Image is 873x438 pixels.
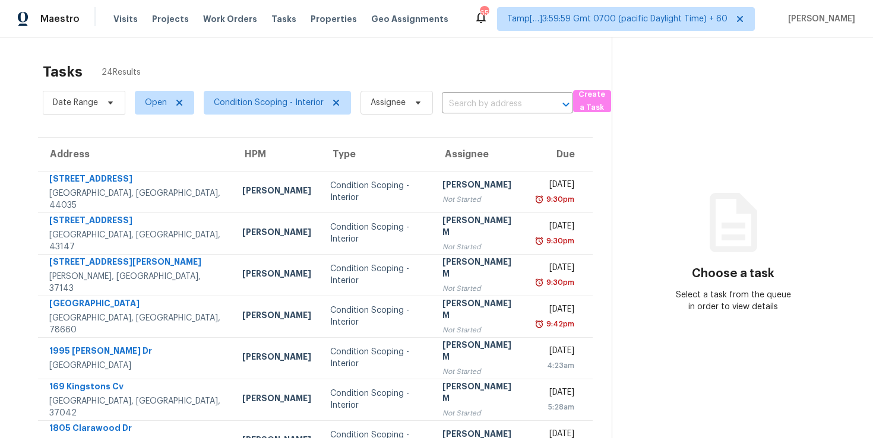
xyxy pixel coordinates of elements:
div: [DATE] [537,179,574,193]
div: Condition Scoping - Interior [330,346,423,370]
div: Condition Scoping - Interior [330,180,423,204]
div: 1995 [PERSON_NAME] Dr [49,345,223,360]
div: Not Started [442,283,518,294]
div: [PERSON_NAME] M [442,256,518,283]
div: [PERSON_NAME] M [442,297,518,324]
div: [DATE] [537,262,574,277]
div: [STREET_ADDRESS][PERSON_NAME] [49,256,223,271]
div: 9:42pm [544,318,574,330]
div: [GEOGRAPHIC_DATA] [49,360,223,372]
div: [STREET_ADDRESS] [49,214,223,229]
div: [PERSON_NAME] [242,185,311,199]
input: Search by address [442,95,540,113]
div: 9:30pm [544,277,574,288]
span: Maestro [40,13,80,25]
div: Condition Scoping - Interior [330,304,423,328]
div: 9:30pm [544,235,574,247]
div: 5:28am [537,401,574,413]
div: [GEOGRAPHIC_DATA] [49,297,223,312]
h2: Tasks [43,66,83,78]
div: 1805 Clarawood Dr [49,422,223,437]
span: Condition Scoping - Interior [214,97,324,109]
img: Overdue Alarm Icon [534,193,544,205]
th: Address [38,138,233,171]
button: Open [558,96,574,113]
span: Visits [113,13,138,25]
div: 657 [480,7,488,19]
div: [PERSON_NAME], [GEOGRAPHIC_DATA], 37143 [49,271,223,294]
div: Select a task from the queue in order to view details [673,289,793,313]
div: Condition Scoping - Interior [330,221,423,245]
div: [GEOGRAPHIC_DATA], [GEOGRAPHIC_DATA], 78660 [49,312,223,336]
span: Open [145,97,167,109]
div: [PERSON_NAME] [242,392,311,407]
button: Create a Task [573,90,611,112]
div: 9:30pm [544,193,574,205]
div: Not Started [442,193,518,205]
th: HPM [233,138,321,171]
span: [PERSON_NAME] [783,13,855,25]
div: [DATE] [537,303,574,318]
div: [PERSON_NAME] M [442,380,518,407]
div: [PERSON_NAME] [242,351,311,366]
div: [PERSON_NAME] [242,226,311,241]
div: Not Started [442,407,518,419]
span: Properties [311,13,357,25]
span: Projects [152,13,189,25]
div: [DATE] [537,386,574,401]
div: 169 Kingstons Cv [49,380,223,395]
span: Tamp[…]3:59:59 Gmt 0700 (pacific Daylight Time) + 60 [507,13,727,25]
img: Overdue Alarm Icon [534,277,544,288]
div: [PERSON_NAME] M [442,339,518,366]
h3: Choose a task [692,268,774,280]
span: Work Orders [203,13,257,25]
div: 4:23am [537,360,574,372]
span: Geo Assignments [371,13,448,25]
span: Create a Task [579,88,605,115]
div: Not Started [442,324,518,336]
div: [GEOGRAPHIC_DATA], [GEOGRAPHIC_DATA], 37042 [49,395,223,419]
div: Not Started [442,366,518,377]
div: [STREET_ADDRESS] [49,173,223,188]
div: Condition Scoping - Interior [330,388,423,411]
div: [PERSON_NAME] [442,179,518,193]
th: Due [527,138,593,171]
div: [DATE] [537,220,574,235]
th: Assignee [433,138,527,171]
span: Date Range [53,97,98,109]
img: Overdue Alarm Icon [534,235,544,247]
div: [PERSON_NAME] [242,309,311,324]
th: Type [321,138,432,171]
div: [PERSON_NAME] M [442,214,518,241]
span: Tasks [271,15,296,23]
div: [GEOGRAPHIC_DATA], [GEOGRAPHIC_DATA], 44035 [49,188,223,211]
div: [GEOGRAPHIC_DATA], [GEOGRAPHIC_DATA], 43147 [49,229,223,253]
div: Not Started [442,241,518,253]
span: 24 Results [102,66,141,78]
div: [DATE] [537,345,574,360]
div: Condition Scoping - Interior [330,263,423,287]
span: Assignee [371,97,406,109]
div: [PERSON_NAME] [242,268,311,283]
img: Overdue Alarm Icon [534,318,544,330]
